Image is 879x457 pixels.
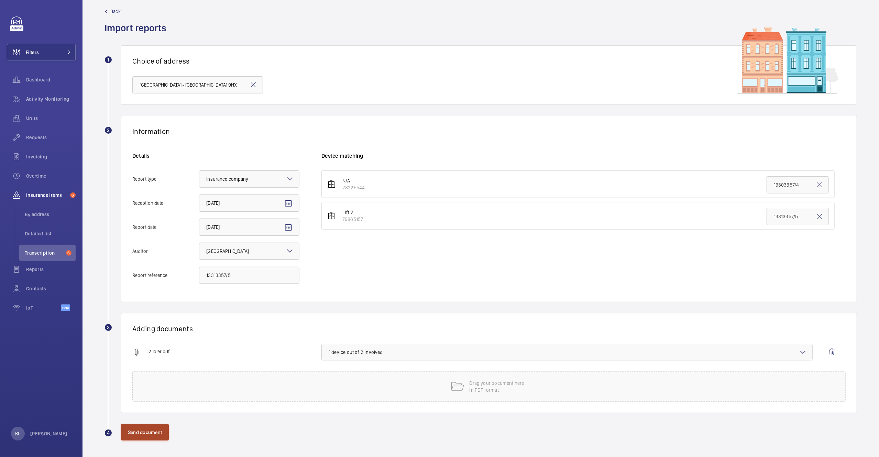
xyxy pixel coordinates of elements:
h6: Details [132,152,299,159]
input: Reception dateOpen calendar [199,194,299,212]
h1: Choice of address [132,57,846,65]
img: buildings [703,27,840,93]
span: By address [25,211,76,218]
span: Insurance items [26,192,67,199]
button: Open calendar [280,219,297,236]
span: Detailed list [25,230,76,237]
span: Filters [26,49,39,56]
span: Reports [26,266,76,273]
span: Reception date [132,201,199,205]
h6: Device matching [321,152,846,159]
div: 3 [105,324,112,331]
div: 79865157 [342,216,363,223]
span: Contacts [26,285,76,292]
div: 28225544 [342,184,365,191]
button: 1 device out of 2 involved [321,344,813,360]
span: Transcription [25,249,63,256]
input: Type the address [132,76,263,93]
span: Dashboard [26,76,76,83]
span: 6 [70,192,76,198]
span: Requests [26,134,76,141]
span: 6 [66,250,72,256]
span: Auditor [132,249,199,254]
span: Report reference [132,273,199,278]
p: Drag your document here in PDF format [470,380,528,393]
span: Activity Monitoring [26,96,76,102]
button: Open calendar [280,195,297,212]
span: Overtime [26,172,76,179]
p: [PERSON_NAME] [30,430,67,437]
input: Ref. appearing on the document [767,176,829,193]
span: IoT [26,304,61,311]
div: 2 [105,127,112,134]
h1: Import reports [105,22,171,34]
input: Ref. appearing on the document [767,208,829,225]
span: Insurance company [206,176,248,182]
span: Invoicing [26,153,76,160]
img: elevator.svg [327,212,336,220]
span: Report date [132,225,199,230]
h1: Adding documents [132,324,846,333]
p: BF [15,430,20,437]
span: l2 loler.pdf [147,348,170,356]
input: Report dateOpen calendar [199,219,299,236]
div: N/A [342,177,365,184]
div: 1 [105,56,112,63]
span: Beta [61,304,70,311]
span: Units [26,115,76,122]
h1: Information [132,127,170,136]
span: [GEOGRAPHIC_DATA] [206,248,249,254]
span: Back [110,8,121,15]
img: elevator.svg [327,180,336,188]
span: 1 device out of 2 involved [329,349,805,356]
span: Report type [132,177,199,181]
button: Send document [121,424,169,441]
div: Lift 2 [342,209,363,216]
input: Report reference [199,267,299,284]
button: Filters [7,44,76,60]
div: 4 [105,430,112,436]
